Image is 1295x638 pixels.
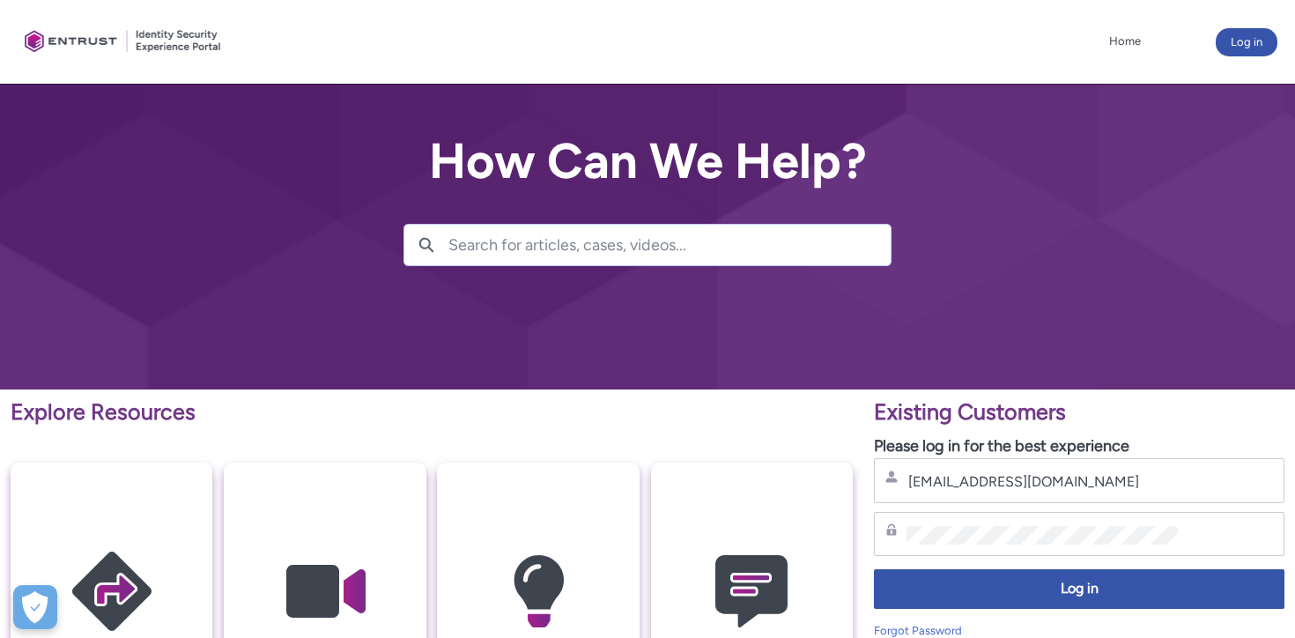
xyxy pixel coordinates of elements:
input: Search for articles, cases, videos... [448,225,891,265]
p: Existing Customers [874,396,1284,429]
button: Search [404,225,448,265]
input: Username [906,472,1178,491]
button: Open Preferences [13,585,57,629]
div: Cookie Preferences [13,585,57,629]
span: Log in [885,579,1273,599]
button: Log in [874,569,1284,609]
p: Please log in for the best experience [874,434,1284,458]
a: Forgot Password [874,624,962,637]
button: Log in [1216,28,1277,56]
a: Home [1105,28,1145,55]
p: Explore Resources [11,396,853,429]
h2: How Can We Help? [403,134,892,189]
